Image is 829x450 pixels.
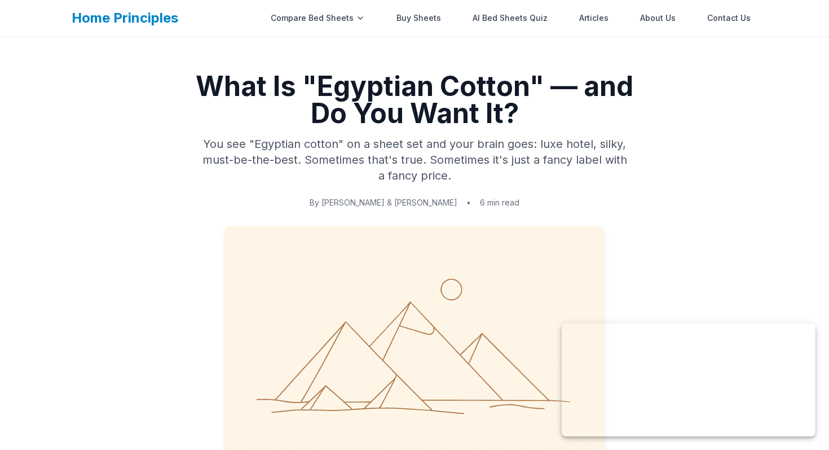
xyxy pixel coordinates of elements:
p: You see "Egyptian cotton" on a sheet set and your brain goes: luxe hotel, silky, must-be-the-best... [198,136,631,184]
a: About Us [633,7,682,29]
span: By [PERSON_NAME] & [PERSON_NAME] [310,197,457,208]
span: • [466,197,471,208]
span: 6 min read [480,197,519,208]
h1: What Is "Egyptian Cotton" — and Do You Want It? [180,73,649,127]
a: Contact Us [700,7,757,29]
a: AI Bed Sheets Quiz [466,7,554,29]
a: Buy Sheets [390,7,448,29]
div: Compare Bed Sheets [264,7,372,29]
a: Home Principles [72,10,178,26]
a: Articles [572,7,615,29]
